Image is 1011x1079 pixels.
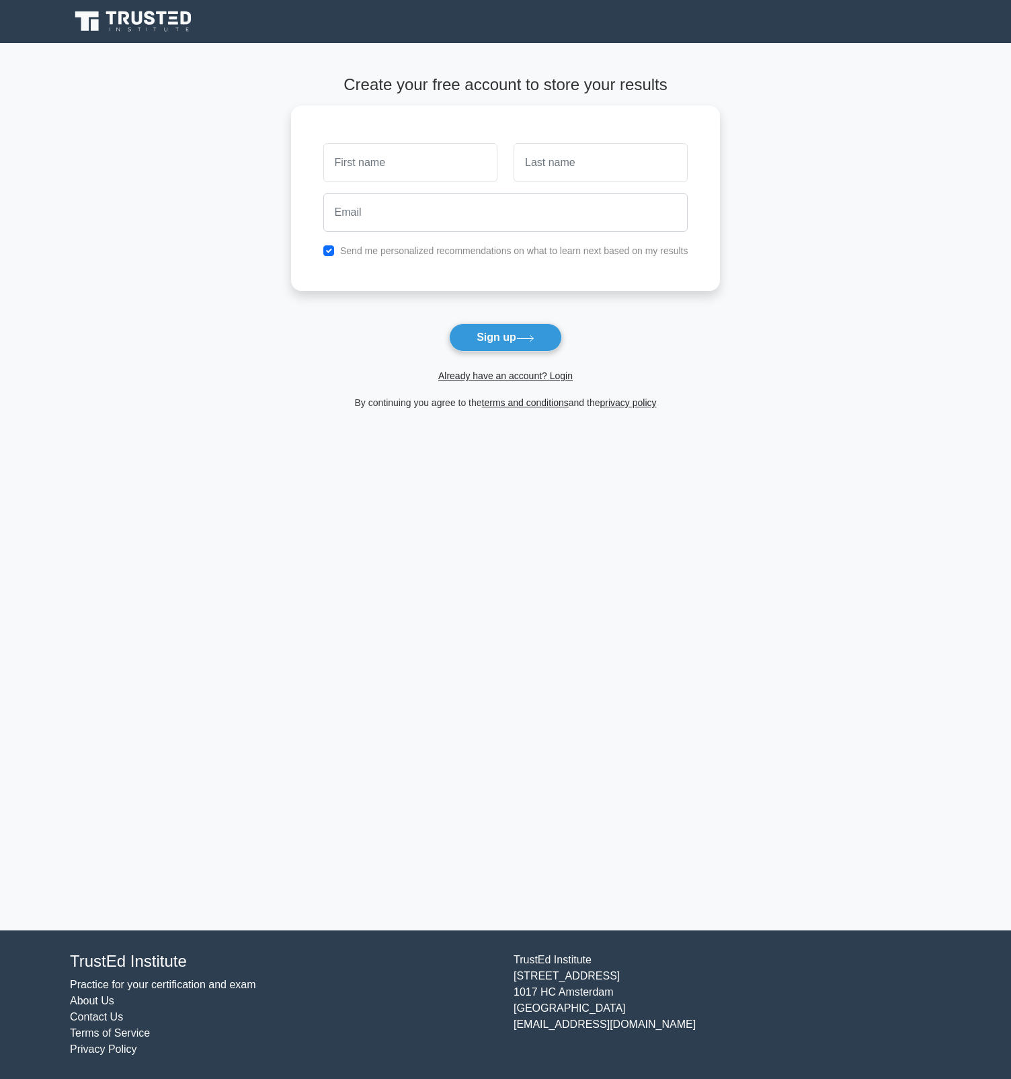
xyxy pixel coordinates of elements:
a: Contact Us [70,1011,123,1023]
a: Already have an account? Login [438,370,573,381]
label: Send me personalized recommendations on what to learn next based on my results [340,245,688,256]
a: About Us [70,995,114,1006]
a: Practice for your certification and exam [70,979,256,990]
a: privacy policy [600,397,657,408]
h4: TrustEd Institute [70,952,497,971]
input: First name [323,143,497,182]
a: Terms of Service [70,1027,150,1039]
input: Email [323,193,688,232]
h4: Create your free account to store your results [291,75,721,95]
input: Last name [514,143,688,182]
div: TrustEd Institute [STREET_ADDRESS] 1017 HC Amsterdam [GEOGRAPHIC_DATA] [EMAIL_ADDRESS][DOMAIN_NAME] [505,952,949,1057]
a: terms and conditions [482,397,569,408]
button: Sign up [449,323,562,352]
div: By continuing you agree to the and the [283,395,729,411]
a: Privacy Policy [70,1043,137,1055]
